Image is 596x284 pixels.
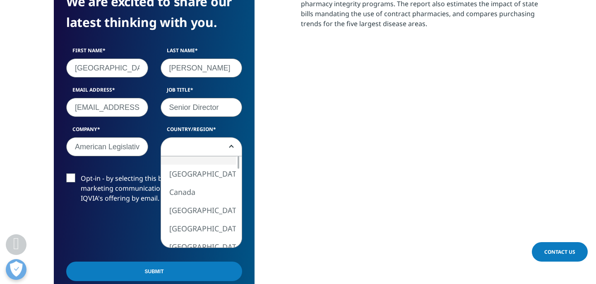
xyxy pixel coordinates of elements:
li: [GEOGRAPHIC_DATA] [161,238,236,256]
a: Contact Us [532,242,588,262]
li: Canada [161,183,236,201]
label: Company [66,126,148,137]
li: [GEOGRAPHIC_DATA] [161,219,236,238]
iframe: reCAPTCHA [66,216,192,249]
label: Email Address [66,86,148,98]
label: First Name [66,47,148,58]
label: Country/Region [161,126,243,137]
li: [GEOGRAPHIC_DATA] [161,201,236,219]
input: Submit [66,262,242,281]
span: Contact Us [544,248,575,255]
li: [GEOGRAPHIC_DATA] [161,165,236,183]
button: Open Preferences [6,259,26,280]
label: Job Title [161,86,243,98]
label: Last Name [161,47,243,58]
label: Opt-in - by selecting this box, I consent to receiving marketing communications and information a... [66,173,242,208]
